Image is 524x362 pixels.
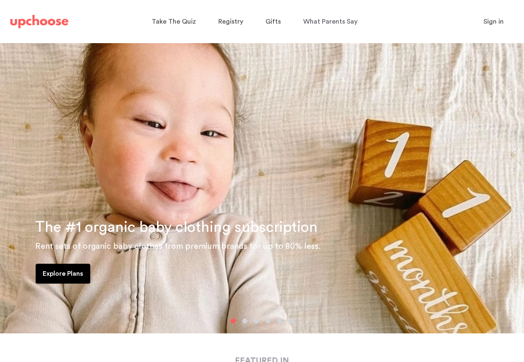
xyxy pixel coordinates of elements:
[152,18,196,25] span: Take The Quiz
[218,14,246,30] a: Registry
[483,18,504,25] span: Sign in
[473,13,514,30] button: Sign in
[10,13,68,30] a: UpChoose
[303,14,360,30] a: What Parents Say
[35,220,318,235] span: The #1 organic baby clothing subscription
[152,14,198,30] a: Take The Quiz
[266,18,281,25] span: Gifts
[10,15,68,28] img: UpChoose
[36,264,90,284] a: Explore Plans
[303,18,357,25] span: What Parents Say
[43,269,83,279] p: Explore Plans
[35,240,514,253] p: Rent sets of organic baby clothes from premium brands for up to 80% less.
[266,14,283,30] a: Gifts
[218,18,243,25] span: Registry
